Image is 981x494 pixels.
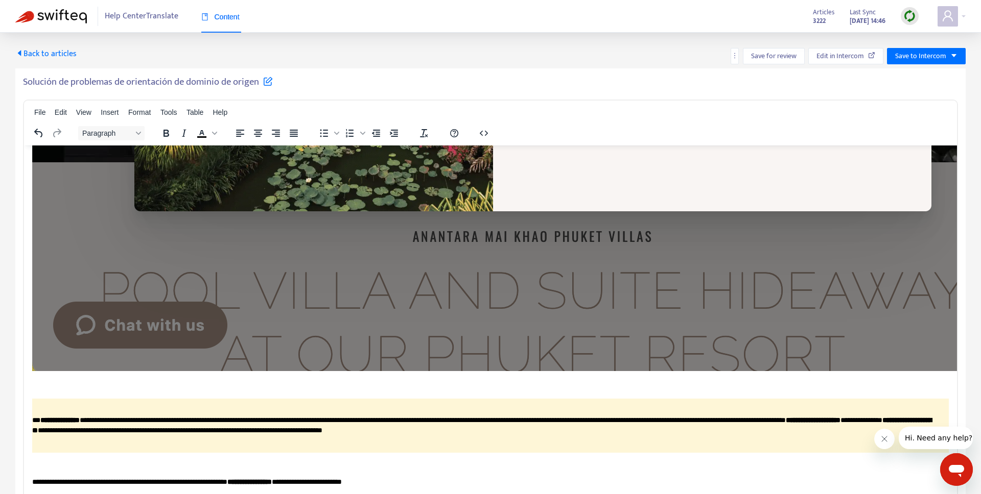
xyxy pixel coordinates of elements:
[48,126,65,140] button: Redo
[731,52,738,59] span: more
[850,7,876,18] span: Last Sync
[415,126,433,140] button: Clear formatting
[193,126,219,140] div: Text color Black
[887,48,966,64] button: Save to Intercomcaret-down
[128,108,151,116] span: Format
[186,108,203,116] span: Table
[816,51,864,62] span: Edit in Intercom
[15,47,77,61] span: Back to articles
[899,427,973,449] iframe: Message from company
[201,13,208,20] span: book
[874,429,895,449] iframe: Close message
[78,126,145,140] button: Block Paragraph
[101,108,119,116] span: Insert
[23,76,273,88] h5: Solución de problemas de orientación de dominio de origen
[15,9,87,23] img: Swifteq
[367,126,385,140] button: Decrease indent
[160,108,177,116] span: Tools
[34,108,46,116] span: File
[341,126,367,140] div: Numbered list
[743,48,805,64] button: Save for review
[157,126,175,140] button: Bold
[175,126,193,140] button: Italic
[201,13,240,21] span: Content
[285,126,302,140] button: Justify
[55,108,67,116] span: Edit
[30,126,48,140] button: Undo
[950,52,957,59] span: caret-down
[850,15,885,27] strong: [DATE] 14:46
[15,49,24,57] span: caret-left
[24,145,957,494] iframe: Rich Text Area
[751,51,797,62] span: Save for review
[942,10,954,22] span: user
[731,48,739,64] button: more
[940,453,973,486] iframe: Button to launch messaging window
[315,126,341,140] div: Bullet list
[446,126,463,140] button: Help
[231,126,249,140] button: Align left
[213,108,227,116] span: Help
[267,126,285,140] button: Align right
[76,108,91,116] span: View
[105,7,178,26] span: Help Center Translate
[903,10,916,22] img: sync.dc5367851b00ba804db3.png
[385,126,403,140] button: Increase indent
[82,129,132,137] span: Paragraph
[808,48,883,64] button: Edit in Intercom
[249,126,267,140] button: Align center
[813,15,826,27] strong: 3222
[813,7,834,18] span: Articles
[895,51,946,62] span: Save to Intercom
